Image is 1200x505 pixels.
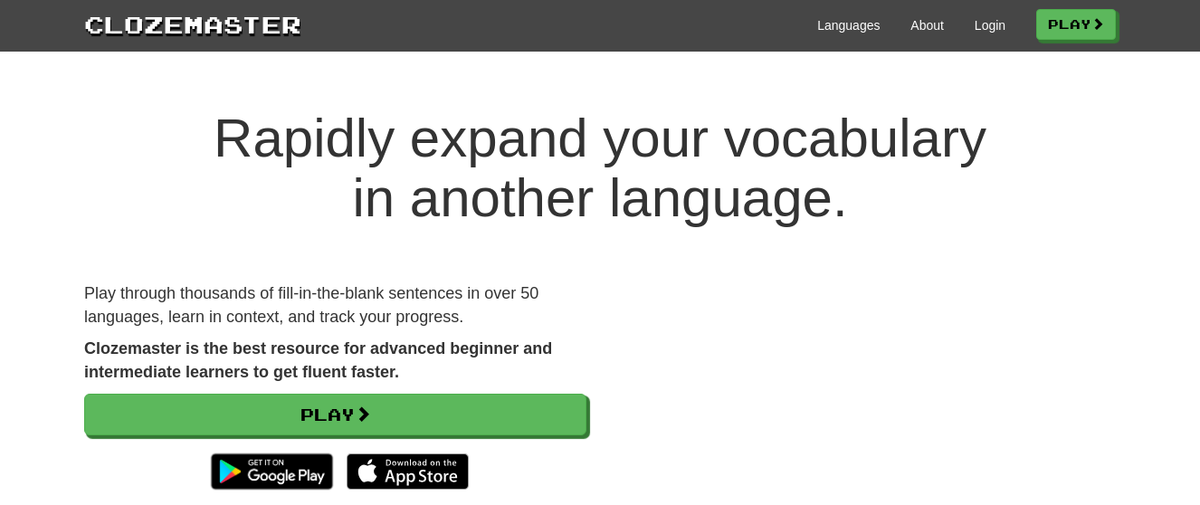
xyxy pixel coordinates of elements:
[975,16,1005,34] a: Login
[817,16,880,34] a: Languages
[84,394,586,435] a: Play
[347,453,469,490] img: Download_on_the_App_Store_Badge_US-UK_135x40-25178aeef6eb6b83b96f5f2d004eda3bffbb37122de64afbaef7...
[910,16,944,34] a: About
[202,444,342,499] img: Get it on Google Play
[1036,9,1116,40] a: Play
[84,339,552,381] strong: Clozemaster is the best resource for advanced beginner and intermediate learners to get fluent fa...
[84,7,301,41] a: Clozemaster
[84,282,586,329] p: Play through thousands of fill-in-the-blank sentences in over 50 languages, learn in context, and...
